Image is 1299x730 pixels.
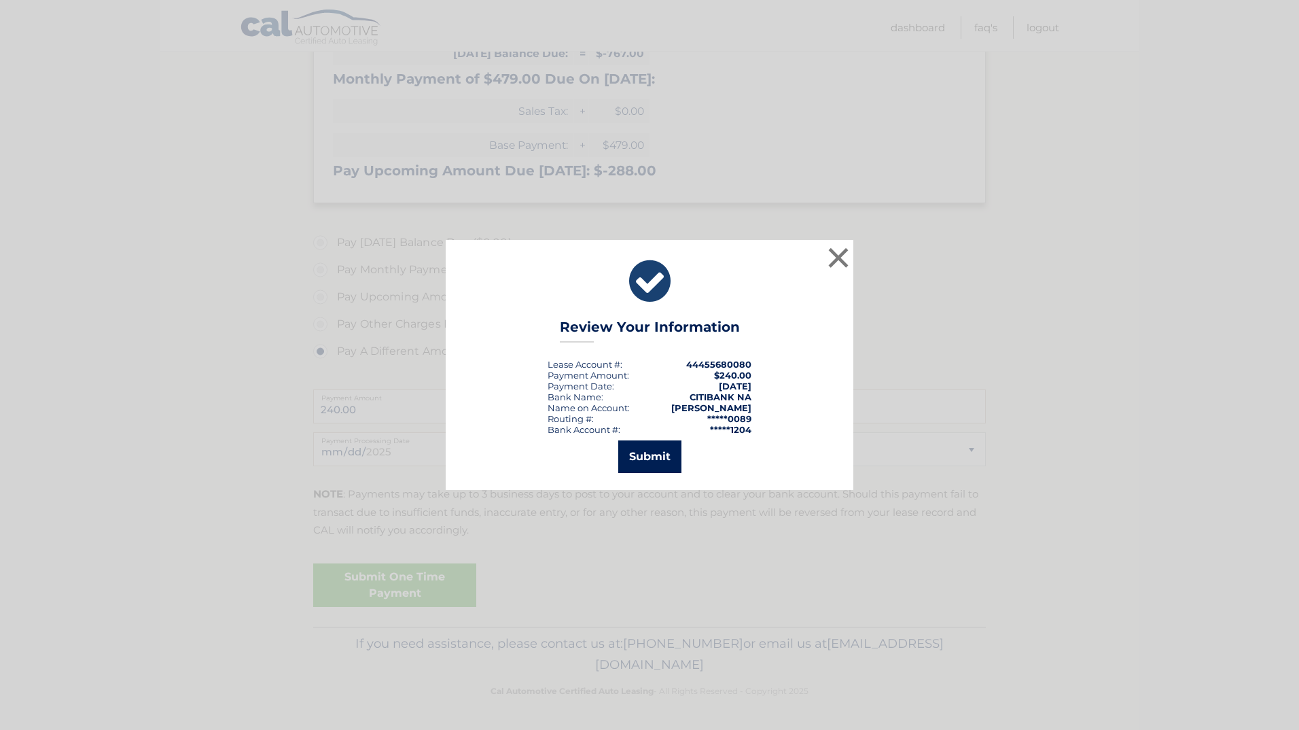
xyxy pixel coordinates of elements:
[671,402,751,413] strong: [PERSON_NAME]
[825,244,852,271] button: ×
[548,370,629,381] div: Payment Amount:
[686,359,751,370] strong: 44455680080
[618,440,681,473] button: Submit
[690,392,751,402] strong: CITIBANK NA
[548,402,630,413] div: Name on Account:
[548,424,620,435] div: Bank Account #:
[560,319,740,343] h3: Review Your Information
[548,392,603,402] div: Bank Name:
[548,381,614,392] div: :
[548,381,612,392] span: Payment Date
[548,359,622,370] div: Lease Account #:
[719,381,751,392] span: [DATE]
[714,370,751,381] span: $240.00
[548,413,594,424] div: Routing #:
